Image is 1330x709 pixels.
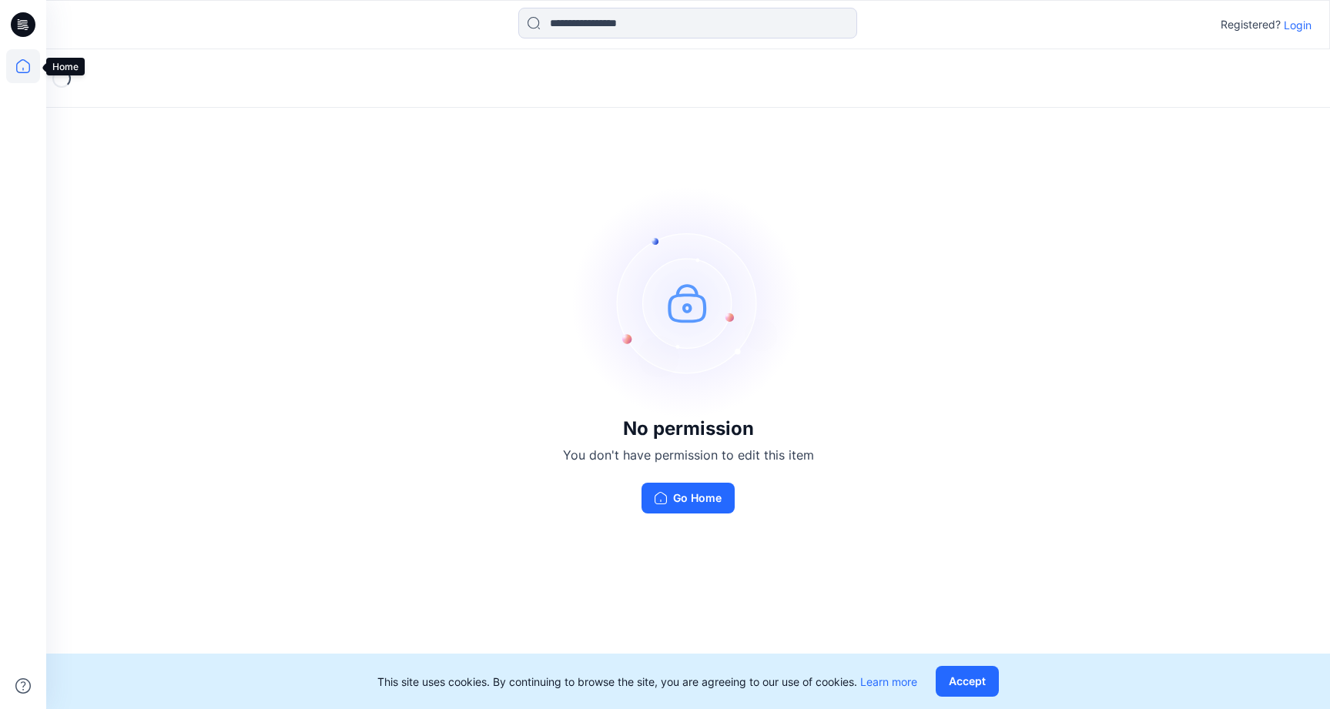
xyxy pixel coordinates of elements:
p: Login [1284,17,1312,33]
p: You don't have permission to edit this item [563,446,814,464]
h3: No permission [563,418,814,440]
img: no-perm.svg [573,187,804,418]
p: This site uses cookies. By continuing to browse the site, you are agreeing to our use of cookies. [377,674,917,690]
button: Go Home [642,483,735,513]
a: Learn more [860,675,917,688]
p: Registered? [1221,15,1281,34]
button: Accept [936,666,999,697]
